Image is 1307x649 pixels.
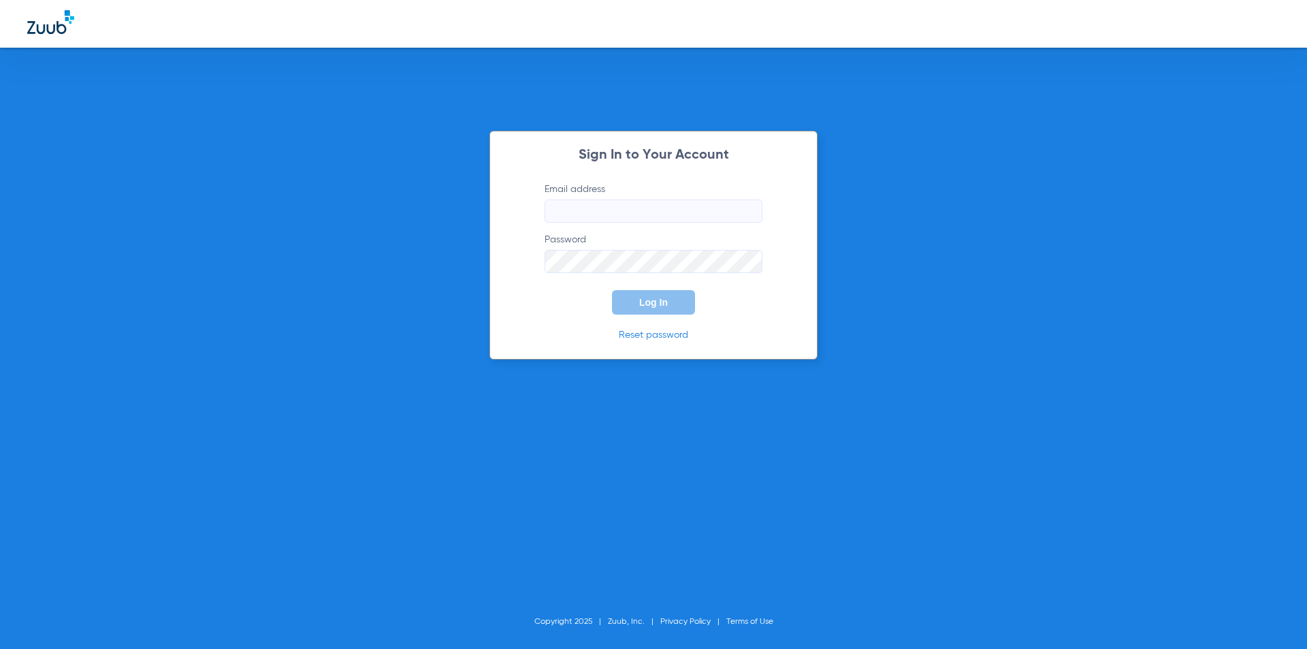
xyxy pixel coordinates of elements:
[726,618,773,626] a: Terms of Use
[639,297,668,308] span: Log In
[545,250,762,273] input: Password
[660,618,711,626] a: Privacy Policy
[619,330,688,340] a: Reset password
[524,148,783,162] h2: Sign In to Your Account
[545,233,762,273] label: Password
[1239,584,1307,649] iframe: Chat Widget
[545,200,762,223] input: Email address
[534,615,608,629] li: Copyright 2025
[612,290,695,315] button: Log In
[545,183,762,223] label: Email address
[27,10,74,34] img: Zuub Logo
[608,615,660,629] li: Zuub, Inc.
